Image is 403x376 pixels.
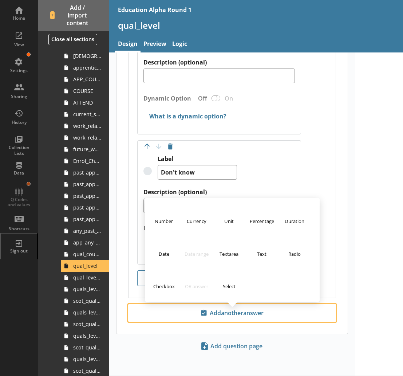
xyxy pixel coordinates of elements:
button: Date [150,235,178,264]
h3: Unit [216,215,242,224]
button: Add question page [198,340,266,352]
button: Move option up [141,141,153,152]
a: past_apprenticeship_level_scot [61,214,109,225]
span: past_apprenticeship_level [73,204,101,211]
label: Label [158,155,237,163]
button: Text [248,235,276,264]
a: quals_level_4_5_other [61,353,109,365]
a: app_any_past_quals [61,237,109,248]
span: scot_quals_level_4_5_other [73,367,101,374]
span: scot_quals_level_4_5 [73,344,101,351]
a: qual_level_scot [61,272,109,283]
span: Enrol_Check [73,157,101,164]
span: any_past_quals [73,227,101,234]
a: ATTEND [61,97,109,109]
h3: Checkbox [150,281,177,290]
span: past_apprenticeship_level_scot [73,216,101,223]
span: current_study_for_qual [73,111,101,118]
a: current_study_for_qual [61,109,109,120]
button: Delete option [165,141,176,152]
a: [DEMOGRAPHIC_DATA]_soc2020_job_title [61,50,109,62]
a: past_apprenticeships [61,167,109,179]
div: History [6,120,32,125]
span: apprenticeship_sic2007_industry [73,64,101,71]
a: past_apprenticeship_country [61,190,109,202]
a: past_apprenticeship_start [61,179,109,190]
button: Addanotheranswer [128,304,336,322]
a: quals_level_6plus [61,283,109,295]
button: Checkbox [150,268,178,297]
button: Currency [182,203,211,231]
a: Design [115,37,141,52]
div: Shortcuts [6,226,32,232]
div: Education Alpha Round 1 [118,6,191,14]
button: Percentage [248,203,276,231]
div: View [6,42,32,48]
span: Add / import content [50,4,97,27]
span: APP_COURSE [73,76,101,83]
span: scot_quals_level_6plus [73,297,101,304]
span: app_any_past_quals [73,239,101,246]
a: qual_level [61,260,109,272]
span: scot_quals_level_6plus_other [73,321,101,328]
span: COURSE [73,87,101,94]
label: Description (optional) [143,188,295,196]
span: quals_level_4_5 [73,332,101,339]
a: quals_level_4_5 [61,330,109,342]
h3: Select [216,281,242,290]
span: past_apprenticeship_start [73,181,101,188]
h3: Duration [281,215,308,224]
span: past_apprenticeships [73,169,101,176]
div: Sharing [6,94,32,99]
button: Add another option [137,270,285,286]
a: future_work_related_education_3m [61,144,109,155]
label: Description (optional) [143,59,295,66]
span: qual_level [73,262,101,269]
a: scot_quals_level_6plus_other [61,318,109,330]
img: Select [221,275,237,281]
span: past_apprenticeship_country [73,192,101,199]
button: Radio [280,235,308,264]
span: qual_level_scot [73,274,101,281]
h3: Number [150,215,177,224]
div: Settings [6,68,32,74]
a: work_related_education_3m [61,132,109,144]
a: work_related_education_4weeks [61,120,109,132]
textarea: Don't know [158,165,237,180]
h3: Currency [183,215,210,224]
span: work_related_education_3m [73,134,101,141]
img: Date [157,242,171,248]
a: Preview [141,37,169,52]
div: Sign out [6,248,32,254]
a: Logic [169,37,190,52]
a: apprenticeship_sic2007_industry [61,62,109,74]
button: What is a dynamic option? [143,110,228,122]
span: future_work_related_education_3m [73,146,101,153]
h3: Radio [281,248,308,257]
div: Home [6,15,32,21]
a: COURSE [61,85,109,97]
button: Unit [215,203,243,231]
div: Collection Lists [6,145,32,156]
h3: Text [248,248,275,257]
button: Duration [280,203,308,231]
h3: Date [150,248,177,257]
span: quals_level_6plus [73,286,101,293]
a: Enrol_Check [61,155,109,167]
span: quals_level_4_5_other [73,356,101,363]
span: quals_level_6plus_other [73,309,101,316]
span: [DEMOGRAPHIC_DATA]_soc2020_job_title [73,52,101,59]
a: qual_country [61,248,109,260]
h3: Textarea [216,248,242,257]
span: work_related_education_4weeks [73,122,101,129]
a: scot_quals_level_6plus [61,295,109,307]
span: qual_country [73,251,101,258]
div: Data [6,170,32,176]
a: scot_quals_level_4_5 [61,342,109,353]
span: Add another answer [131,307,333,319]
a: past_apprenticeship_level [61,202,109,214]
button: What is a dynamic option? [143,239,228,252]
button: Close all sections [48,34,97,45]
span: ATTEND [73,99,101,106]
